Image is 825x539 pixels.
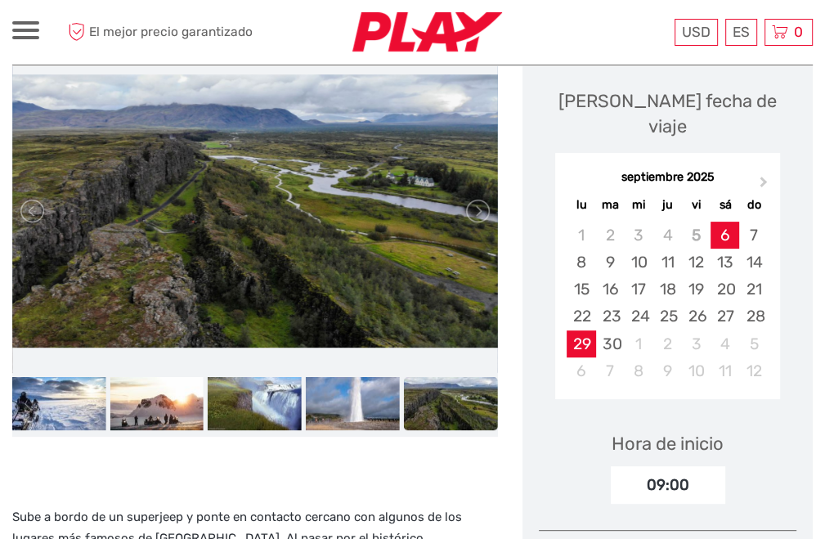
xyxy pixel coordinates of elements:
[596,357,625,384] div: Choose martes, 7 de octubre de 2025
[711,222,739,249] div: Choose sábado, 6 de septiembre de 2025
[682,303,711,330] div: Choose viernes, 26 de septiembre de 2025
[567,249,595,276] div: Choose lunes, 8 de septiembre de 2025
[739,357,768,384] div: Choose domingo, 12 de octubre de 2025
[682,222,711,249] div: Not available viernes, 5 de septiembre de 2025
[711,276,739,303] div: Choose sábado, 20 de septiembre de 2025
[110,377,204,430] img: 8772df3fc6204b889715f69e6f34f99d_slider_thumbnail.jpeg
[653,276,682,303] div: Choose jueves, 18 de septiembre de 2025
[739,249,768,276] div: Choose domingo, 14 de septiembre de 2025
[711,330,739,357] div: Choose sábado, 4 de octubre de 2025
[555,169,780,186] div: septiembre 2025
[752,173,778,200] button: Next Month
[682,330,711,357] div: Choose viernes, 3 de octubre de 2025
[567,303,595,330] div: Choose lunes, 22 de septiembre de 2025
[625,357,653,384] div: Choose miércoles, 8 de octubre de 2025
[306,377,400,430] img: 4e6c0dd6343e4079ad8aee96d6d7cd17_slider_thumbnail.jpeg
[653,249,682,276] div: Choose jueves, 11 de septiembre de 2025
[739,194,768,216] div: do
[711,249,739,276] div: Choose sábado, 13 de septiembre de 2025
[711,303,739,330] div: Choose sábado, 27 de septiembre de 2025
[539,88,796,140] div: [PERSON_NAME] fecha de viaje
[682,24,711,40] span: USD
[208,377,302,430] img: 00f5b6826ae0467b9620b95f5569df12_slider_thumbnail.jpeg
[596,330,625,357] div: Choose martes, 30 de septiembre de 2025
[596,303,625,330] div: Choose martes, 23 de septiembre de 2025
[739,330,768,357] div: Choose domingo, 5 de octubre de 2025
[596,276,625,303] div: Choose martes, 16 de septiembre de 2025
[711,357,739,384] div: Choose sábado, 11 de octubre de 2025
[653,194,682,216] div: ju
[567,357,595,384] div: Choose lunes, 6 de octubre de 2025
[404,377,498,430] img: 02e8a7e39cef408799763d13c06fde9e_slider_thumbnail.jpeg
[653,222,682,249] div: Not available jueves, 4 de septiembre de 2025
[739,276,768,303] div: Choose domingo, 21 de septiembre de 2025
[596,249,625,276] div: Choose martes, 9 de septiembre de 2025
[11,377,105,430] img: a2f8f0dd7f414a8491bb7e2d1163e6a3_slider_thumbnail.jpeg
[625,194,653,216] div: mi
[739,303,768,330] div: Choose domingo, 28 de septiembre de 2025
[611,466,725,504] div: 09:00
[682,276,711,303] div: Choose viernes, 19 de septiembre de 2025
[653,303,682,330] div: Choose jueves, 25 de septiembre de 2025
[739,222,768,249] div: Choose domingo, 7 de septiembre de 2025
[625,222,653,249] div: Not available miércoles, 3 de septiembre de 2025
[12,74,498,348] img: 02e8a7e39cef408799763d13c06fde9e_main_slider.jpeg
[625,303,653,330] div: Choose miércoles, 24 de septiembre de 2025
[567,194,595,216] div: lu
[567,276,595,303] div: Choose lunes, 15 de septiembre de 2025
[596,194,625,216] div: ma
[653,330,682,357] div: Choose jueves, 2 de octubre de 2025
[596,222,625,249] div: Not available martes, 2 de septiembre de 2025
[612,431,724,456] div: Hora de inicio
[352,12,502,52] img: 2467-7e1744d7-2434-4362-8842-68c566c31c52_logo_small.jpg
[625,249,653,276] div: Choose miércoles, 10 de septiembre de 2025
[567,330,595,357] div: Choose lunes, 29 de septiembre de 2025
[682,194,711,216] div: vi
[725,19,757,46] div: ES
[625,276,653,303] div: Choose miércoles, 17 de septiembre de 2025
[682,357,711,384] div: Choose viernes, 10 de octubre de 2025
[711,194,739,216] div: sá
[625,330,653,357] div: Choose miércoles, 1 de octubre de 2025
[682,249,711,276] div: Choose viernes, 12 de septiembre de 2025
[791,24,805,40] span: 0
[567,222,595,249] div: Not available lunes, 1 de septiembre de 2025
[64,19,253,46] span: El mejor precio garantizado
[560,222,774,384] div: month 2025-09
[653,357,682,384] div: Choose jueves, 9 de octubre de 2025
